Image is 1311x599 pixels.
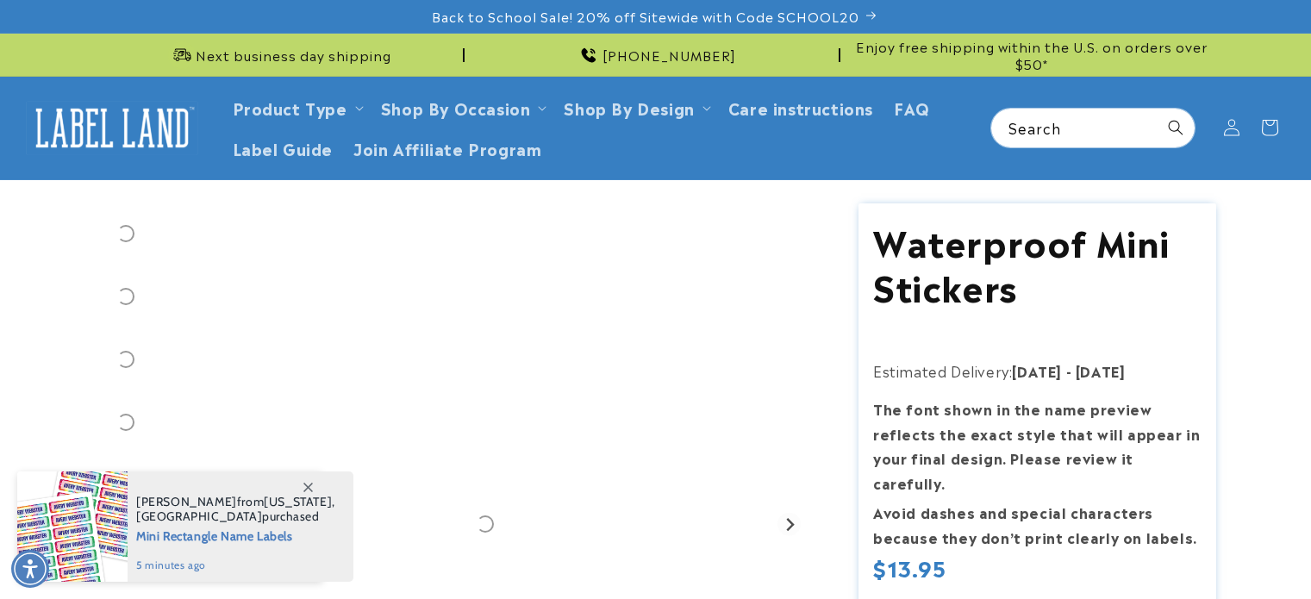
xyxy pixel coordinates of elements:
span: Care instructions [728,97,873,117]
a: Label Guide [222,128,344,168]
summary: Shop By Design [553,87,717,128]
a: Join Affiliate Program [343,128,552,168]
div: Go to slide 4 [96,392,156,452]
strong: - [1066,360,1072,381]
span: [GEOGRAPHIC_DATA] [136,509,262,524]
span: FAQ [894,97,930,117]
span: [PERSON_NAME] [136,494,237,509]
span: $13.95 [873,554,946,581]
span: Back to School Sale! 20% off Sitewide with Code SCHOOL20 [432,8,859,25]
span: Shop By Occasion [381,97,531,117]
a: FAQ [883,87,940,128]
a: Label Land [20,95,205,161]
strong: [DATE] [1012,360,1062,381]
div: Announcement [96,34,465,76]
span: from , purchased [136,495,335,524]
strong: Avoid dashes and special characters because they don’t print clearly on labels. [873,502,1197,547]
a: Shop By Design [564,96,694,119]
summary: Product Type [222,87,371,128]
span: Enjoy free shipping within the U.S. on orders over $50* [847,38,1216,72]
strong: [DATE] [1076,360,1126,381]
div: Go to slide 1 [96,203,156,264]
img: Label Land [26,101,198,154]
span: Join Affiliate Program [353,138,541,158]
h1: Waterproof Mini Stickers [873,218,1201,308]
div: Go to slide 3 [96,329,156,390]
span: Next business day shipping [196,47,391,64]
div: Announcement [847,34,1216,76]
summary: Shop By Occasion [371,87,554,128]
div: Accessibility Menu [11,550,49,588]
p: Estimated Delivery: [873,359,1201,384]
button: Search [1157,109,1195,147]
span: [PHONE_NUMBER] [602,47,736,64]
iframe: Gorgias live chat messenger [1140,525,1294,582]
strong: The font shown in the name preview reflects the exact style that will appear in your final design... [873,398,1200,493]
div: Announcement [471,34,840,76]
div: Go to slide 5 [96,455,156,515]
span: [US_STATE] [264,494,332,509]
div: Go to slide 2 [96,266,156,327]
span: Label Guide [233,138,334,158]
button: Next slide [777,513,801,536]
a: Product Type [233,96,347,119]
a: Care instructions [718,87,883,128]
